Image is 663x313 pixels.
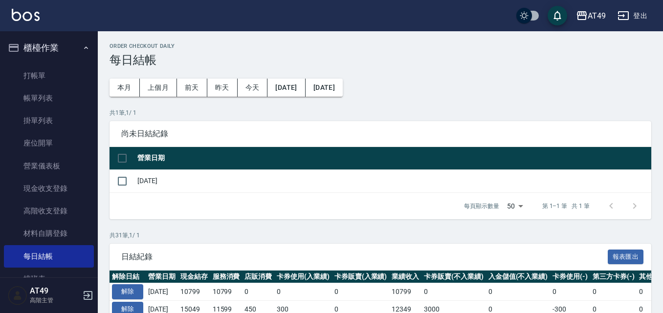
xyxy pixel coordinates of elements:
a: 掛單列表 [4,109,94,132]
td: 10799 [389,283,421,301]
td: 10799 [178,283,210,301]
div: 50 [503,193,527,219]
button: 櫃檯作業 [4,35,94,61]
p: 高階主管 [30,296,80,305]
a: 報表匯出 [608,251,644,261]
img: Person [8,286,27,305]
button: save [548,6,567,25]
p: 第 1–1 筆 共 1 筆 [542,202,590,210]
a: 每日結帳 [4,245,94,268]
h3: 每日結帳 [110,53,651,67]
th: 卡券使用(入業績) [274,271,332,283]
button: 前天 [177,79,207,97]
button: 本月 [110,79,140,97]
p: 共 31 筆, 1 / 1 [110,231,651,240]
th: 服務消費 [210,271,243,283]
button: 上個月 [140,79,177,97]
td: 0 [421,283,486,301]
a: 排班表 [4,268,94,290]
a: 材料自購登錄 [4,222,94,245]
th: 第三方卡券(-) [590,271,637,283]
td: [DATE] [135,169,651,192]
th: 現金結存 [178,271,210,283]
th: 卡券販賣(入業績) [332,271,390,283]
h2: Order checkout daily [110,43,651,49]
a: 打帳單 [4,64,94,87]
a: 現金收支登錄 [4,177,94,200]
span: 尚未日結紀錄 [121,129,640,139]
th: 卡券販賣(不入業績) [421,271,486,283]
th: 卡券使用(-) [550,271,590,283]
button: [DATE] [306,79,343,97]
button: [DATE] [267,79,305,97]
button: 昨天 [207,79,238,97]
th: 解除日結 [110,271,146,283]
a: 帳單列表 [4,87,94,109]
td: 0 [550,283,590,301]
td: 10799 [210,283,243,301]
button: 解除 [112,284,143,299]
td: 0 [332,283,390,301]
td: 0 [590,283,637,301]
button: AT49 [572,6,610,26]
p: 每頁顯示數量 [464,202,499,210]
th: 營業日期 [135,147,651,170]
th: 營業日期 [146,271,178,283]
th: 店販消費 [242,271,274,283]
button: 今天 [238,79,268,97]
td: 0 [486,283,551,301]
th: 業績收入 [389,271,421,283]
td: 0 [242,283,274,301]
a: 座位開單 [4,132,94,154]
button: 登出 [614,7,651,25]
button: 報表匯出 [608,250,644,265]
span: 日結紀錄 [121,252,608,262]
p: 共 1 筆, 1 / 1 [110,108,651,117]
div: AT49 [588,10,606,22]
a: 營業儀表板 [4,155,94,177]
img: Logo [12,9,40,21]
th: 入金儲值(不入業績) [486,271,551,283]
td: [DATE] [146,283,178,301]
a: 高階收支登錄 [4,200,94,222]
h5: AT49 [30,286,80,296]
td: 0 [274,283,332,301]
